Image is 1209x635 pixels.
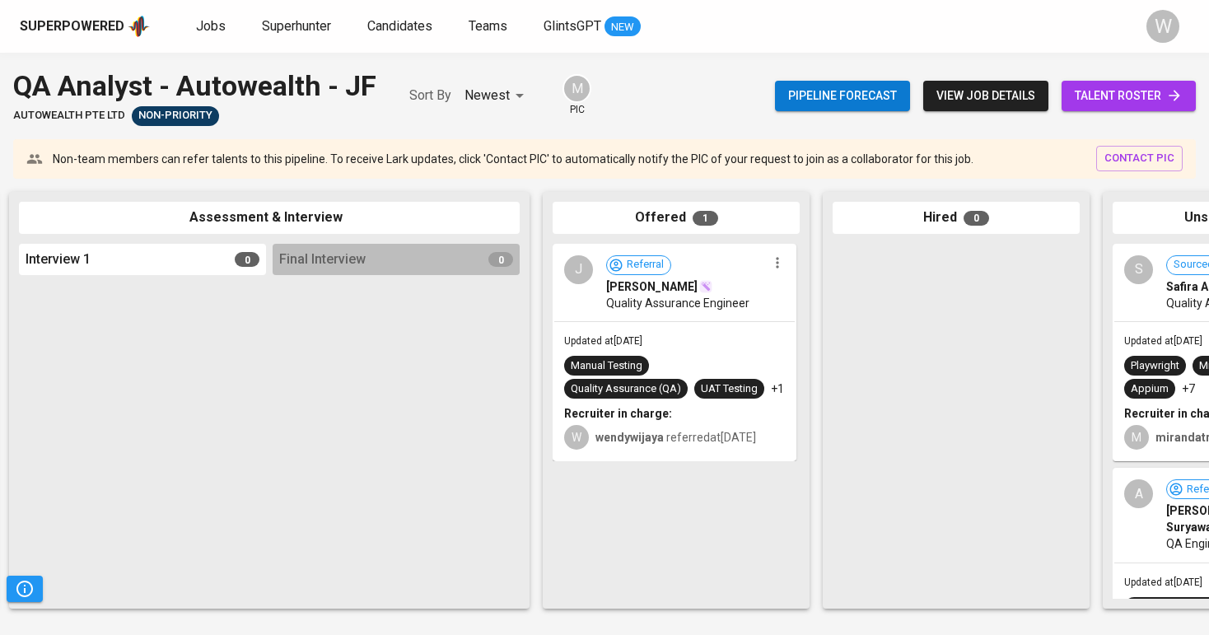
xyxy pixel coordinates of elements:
span: AUTOWEALTH PTE LTD [13,108,125,124]
span: Quality Assurance Engineer [606,295,749,311]
span: contact pic [1104,149,1174,168]
span: Pipeline forecast [788,86,897,106]
p: Sort By [409,86,451,105]
span: 0 [235,252,259,267]
p: +1 [771,381,784,397]
div: Assessment & Interview [19,202,520,234]
span: Superhunter [262,18,331,34]
button: contact pic [1096,146,1183,171]
span: talent roster [1075,86,1183,106]
span: Updated at [DATE] [564,335,642,347]
span: 1 [693,211,718,226]
div: QA Analyst - Autowealth - JF [13,66,376,106]
a: GlintsGPT NEW [544,16,641,37]
span: Referral [620,257,670,273]
div: W [1146,10,1179,43]
div: Playwright [1131,358,1179,374]
button: view job details [923,81,1048,111]
div: pic [562,74,591,117]
span: Updated at [DATE] [1124,577,1202,588]
span: Non-Priority [132,108,219,124]
div: Client on Leave [132,106,219,126]
div: Superpowered [20,17,124,36]
p: +7 [1182,381,1195,397]
div: UAT Testing [701,381,758,397]
a: Candidates [367,16,436,37]
b: Recruiter in charge: [564,407,672,420]
img: magic_wand.svg [699,280,712,293]
div: W [564,425,589,450]
div: A [1124,479,1153,508]
span: NEW [604,19,641,35]
span: Jobs [196,18,226,34]
span: Candidates [367,18,432,34]
div: Hired [833,202,1080,234]
p: Newest [464,86,510,105]
a: Superpoweredapp logo [20,14,150,39]
span: Updated at [DATE] [1124,335,1202,347]
b: wendywijaya [595,431,664,444]
span: 0 [964,211,989,226]
div: Quality Assurance (QA) [571,381,681,397]
div: M [562,74,591,103]
span: 0 [488,252,513,267]
div: Manual Testing [571,358,642,374]
a: Teams [469,16,511,37]
span: view job details [936,86,1035,106]
a: Superhunter [262,16,334,37]
span: [PERSON_NAME] [606,278,698,295]
span: Teams [469,18,507,34]
a: talent roster [1062,81,1196,111]
p: Non-team members can refer talents to this pipeline. To receive Lark updates, click 'Contact PIC'... [53,151,973,167]
div: Newest [464,81,530,111]
div: M [1124,425,1149,450]
button: Pipeline Triggers [7,576,43,602]
span: GlintsGPT [544,18,601,34]
div: J [564,255,593,284]
img: app logo [128,14,150,39]
span: Interview 1 [26,250,91,269]
button: Pipeline forecast [775,81,910,111]
div: Appium [1131,381,1169,397]
span: Final Interview [279,250,366,269]
div: Offered [553,202,800,234]
span: referred at [DATE] [595,431,756,444]
div: S [1124,255,1153,284]
a: Jobs [196,16,229,37]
